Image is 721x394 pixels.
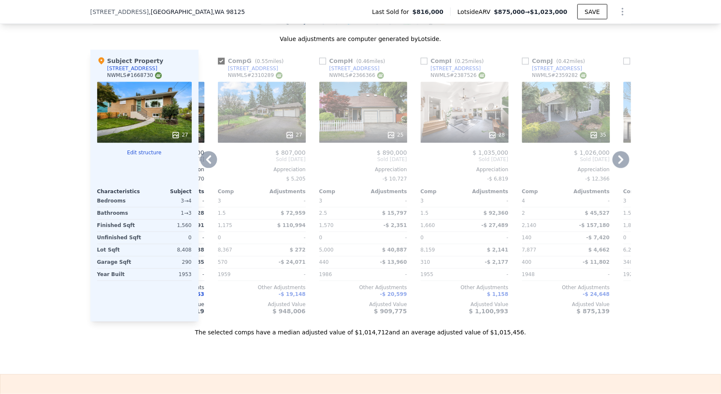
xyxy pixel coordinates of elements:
[579,223,609,229] span: -$ 157,180
[97,257,143,268] div: Garage Sqft
[568,269,610,281] div: -
[421,167,509,173] div: Appreciation
[623,301,711,308] div: Adjusted Value
[218,198,221,204] span: 3
[90,35,631,43] div: Value adjustments are computer generated by Lotside .
[218,260,228,265] span: 570
[319,189,363,195] div: Comp
[457,58,468,64] span: 0.25
[146,232,192,244] div: 0
[522,156,610,163] span: Sold [DATE]
[522,198,525,204] span: 4
[319,235,323,241] span: 0
[522,167,610,173] div: Appreciation
[421,156,509,163] span: Sold [DATE]
[257,58,268,64] span: 0.55
[623,208,666,219] div: 1.5
[522,260,532,265] span: 400
[319,57,389,65] div: Comp H
[452,58,487,64] span: ( miles)
[279,292,306,298] span: -$ 19,148
[580,72,587,79] img: NWMLS Logo
[421,247,435,253] span: 8,159
[146,195,192,207] div: 3 → 4
[383,176,407,182] span: -$ 10,727
[97,208,143,219] div: Bathrooms
[623,247,638,253] span: 6,215
[146,257,192,268] div: 290
[276,72,283,79] img: NWMLS Logo
[218,156,306,163] span: Sold [DATE]
[319,285,407,291] div: Other Adjustments
[218,223,232,229] span: 1,175
[155,72,162,79] img: NWMLS Logo
[374,308,407,315] span: $ 909,775
[421,65,481,72] a: [STREET_ADDRESS]
[319,208,362,219] div: 2.5
[146,269,192,281] div: 1953
[382,211,407,216] span: $ 15,797
[319,269,362,281] div: 1986
[488,131,505,140] div: 28
[218,301,306,308] div: Adjusted Value
[319,156,407,163] span: Sold [DATE]
[466,232,509,244] div: -
[623,57,692,65] div: Comp K
[577,4,607,19] button: SAVE
[365,269,407,281] div: -
[469,308,508,315] span: $ 1,100,993
[218,285,306,291] div: Other Adjustments
[272,308,305,315] span: $ 948,006
[484,211,509,216] span: $ 92,360
[522,247,536,253] span: 7,877
[479,72,485,79] img: NWMLS Logo
[218,57,287,65] div: Comp G
[144,189,192,195] div: Subject
[623,285,711,291] div: Other Adjustments
[522,223,536,229] span: 2,140
[319,167,407,173] div: Appreciation
[384,223,407,229] span: -$ 2,351
[623,189,667,195] div: Comp
[262,189,306,195] div: Adjustments
[421,260,430,265] span: 310
[319,198,323,204] span: 3
[97,150,192,156] button: Edit structure
[97,57,163,65] div: Subject Property
[277,223,305,229] span: $ 110,994
[431,65,481,72] div: [STREET_ADDRESS]
[319,301,407,308] div: Adjusted Value
[218,189,262,195] div: Comp
[585,211,610,216] span: $ 45,527
[218,167,306,173] div: Appreciation
[97,232,143,244] div: Unfinished Sqft
[421,57,487,65] div: Comp I
[377,72,384,79] img: NWMLS Logo
[90,322,631,337] div: The selected comps have a median adjusted value of $1,014,712 and an average adjusted value of $1...
[377,150,407,156] span: $ 890,000
[522,208,564,219] div: 2
[522,285,610,291] div: Other Adjustments
[264,232,306,244] div: -
[97,220,143,232] div: Finished Sqft
[252,58,287,64] span: ( miles)
[146,220,192,232] div: 1,560
[577,308,609,315] span: $ 875,139
[353,58,389,64] span: ( miles)
[218,247,232,253] span: 8,367
[107,72,162,79] div: NWMLS # 1668730
[372,8,413,16] span: Last Sold for
[382,247,407,253] span: $ 40,887
[228,65,278,72] div: [STREET_ADDRESS]
[482,223,509,229] span: -$ 27,489
[532,65,582,72] div: [STREET_ADDRESS]
[522,189,566,195] div: Comp
[588,247,609,253] span: $ 4,662
[319,223,334,229] span: 1,570
[623,65,684,72] a: [STREET_ADDRESS]
[387,131,403,140] div: 25
[421,235,424,241] span: 0
[431,72,485,79] div: NWMLS # 2387526
[97,244,143,256] div: Lot Sqft
[380,260,407,265] span: -$ 13,960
